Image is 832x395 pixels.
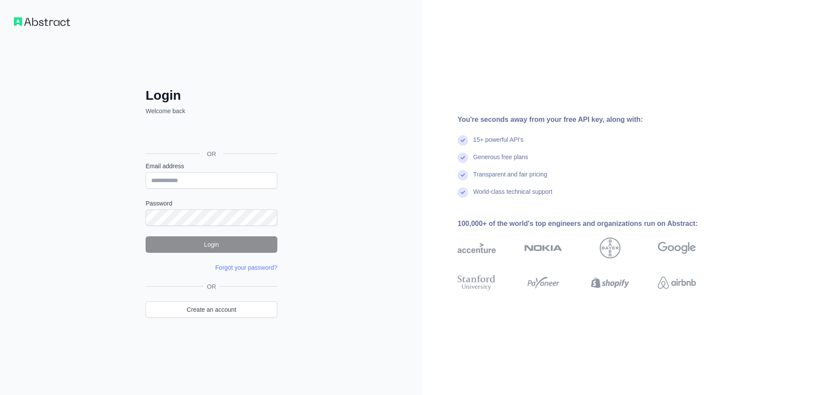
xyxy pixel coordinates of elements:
span: OR [200,150,223,158]
img: check mark [458,170,468,180]
img: check mark [458,153,468,163]
img: bayer [600,238,621,258]
img: accenture [458,238,496,258]
img: check mark [458,187,468,198]
img: shopify [591,273,629,292]
div: 15+ powerful API's [473,135,523,153]
p: Welcome back [146,107,277,115]
a: Create an account [146,301,277,318]
img: payoneer [524,273,562,292]
span: OR [204,282,220,291]
img: check mark [458,135,468,146]
iframe: Botón Iniciar sesión con Google [141,125,280,144]
img: google [658,238,696,258]
label: Email address [146,162,277,170]
button: Login [146,236,277,253]
img: airbnb [658,273,696,292]
div: 100,000+ of the world's top engineers and organizations run on Abstract: [458,219,724,229]
a: Forgot your password? [215,264,277,271]
div: Transparent and fair pricing [473,170,547,187]
div: Generous free plans [473,153,528,170]
img: nokia [524,238,562,258]
div: You're seconds away from your free API key, along with: [458,114,724,125]
label: Password [146,199,277,208]
h2: Login [146,88,277,103]
div: World-class technical support [473,187,552,205]
img: stanford university [458,273,496,292]
img: Workflow [14,17,70,26]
